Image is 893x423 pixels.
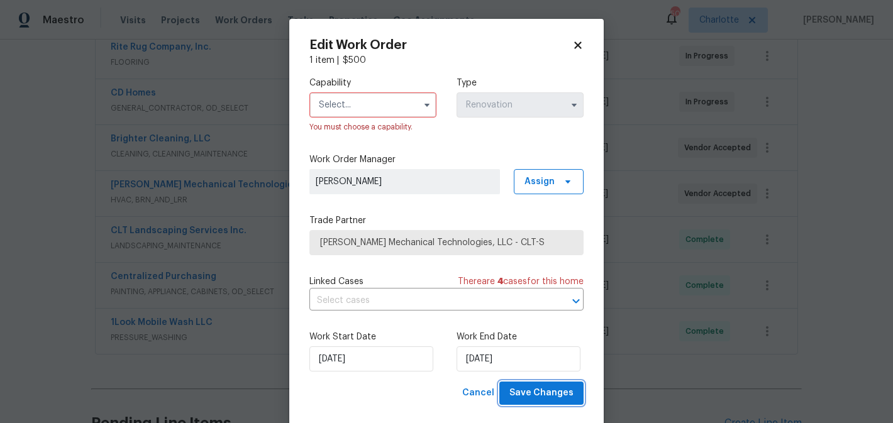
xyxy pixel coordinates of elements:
span: [PERSON_NAME] [316,175,494,188]
span: Linked Cases [309,275,363,288]
button: Show options [567,97,582,113]
span: 4 [497,277,503,286]
label: Type [457,77,584,89]
button: Save Changes [499,382,584,405]
input: M/D/YYYY [457,346,580,371]
span: $ 500 [343,56,366,65]
label: Work Start Date [309,331,436,343]
span: Assign [524,175,555,188]
label: Work End Date [457,331,584,343]
button: Open [567,292,585,310]
div: You must choose a capability. [309,121,436,133]
span: There are case s for this home [458,275,584,288]
input: Select... [457,92,584,118]
div: 1 item | [309,54,584,67]
h2: Edit Work Order [309,39,572,52]
input: Select... [309,92,436,118]
label: Capability [309,77,436,89]
span: Save Changes [509,385,574,401]
button: Cancel [457,382,499,405]
label: Trade Partner [309,214,584,227]
button: Show options [419,97,435,113]
label: Work Order Manager [309,153,584,166]
span: Cancel [462,385,494,401]
input: Select cases [309,291,548,310]
input: M/D/YYYY [309,346,433,371]
span: [PERSON_NAME] Mechanical Technologies, LLC - CLT-S [320,236,573,249]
